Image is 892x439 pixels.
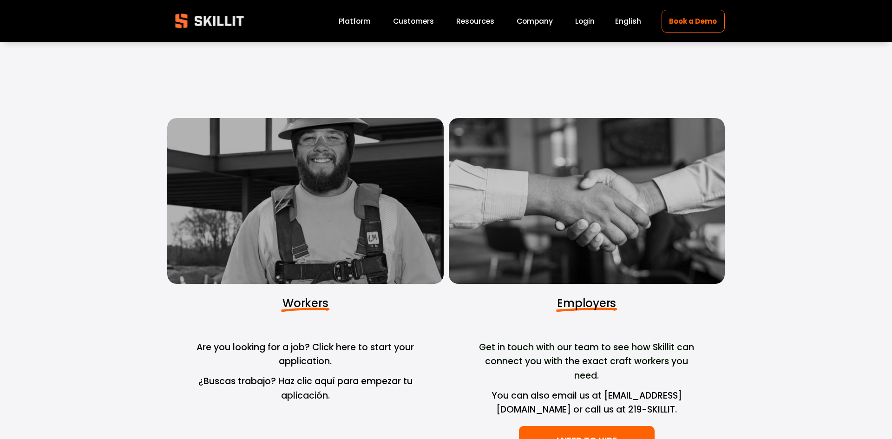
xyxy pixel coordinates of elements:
a: Company [517,15,553,27]
a: Platform [339,15,371,27]
a: Login [575,15,595,27]
span: Get in touch with our team to see how Skillit can connect you with the exact craft workers you need. [479,341,696,382]
span: You can also email us at [EMAIL_ADDRESS][DOMAIN_NAME] or call us at 219-SKILLIT. [492,389,682,416]
span: Are you looking for a job? Click here to start your application. [197,341,416,368]
span: Resources [456,16,494,26]
a: folder dropdown [456,15,494,27]
span: English [615,16,641,26]
span: ¿Buscas trabajo? Haz clic aquí para empezar tu aplicación. [198,375,415,402]
div: language picker [615,15,641,27]
img: Skillit [167,7,252,35]
a: Book a Demo [662,10,725,33]
span: Employers [557,295,616,311]
a: Customers [393,15,434,27]
span: Workers [282,295,328,311]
